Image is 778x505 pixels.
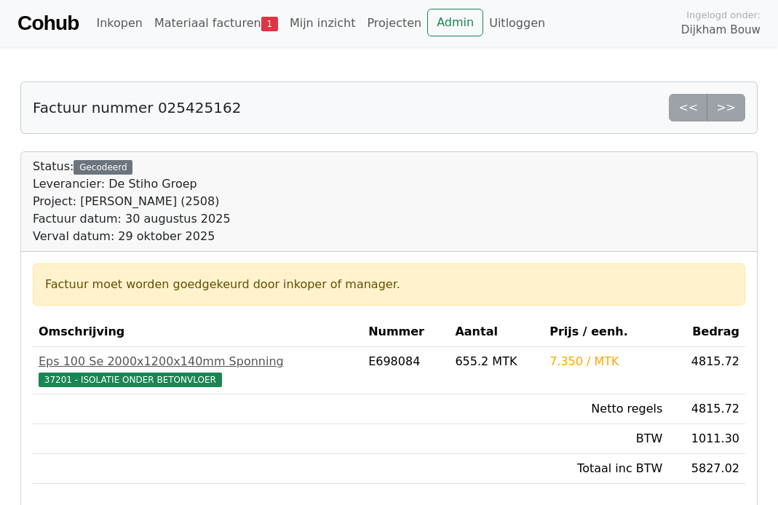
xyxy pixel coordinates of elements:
a: Cohub [17,6,79,41]
div: Factuur moet worden goedgekeurd door inkoper of manager. [45,276,733,293]
td: E698084 [362,347,449,394]
span: 1 [261,17,278,31]
a: Materiaal facturen1 [148,9,284,38]
div: 7.350 / MTK [549,353,662,370]
div: Leverancier: De Stiho Groep [33,175,231,193]
a: Uitloggen [483,9,551,38]
div: Verval datum: 29 oktober 2025 [33,228,231,245]
div: 655.2 MTK [455,353,538,370]
th: Bedrag [668,317,745,347]
div: Status: [33,158,231,245]
a: Inkopen [90,9,148,38]
th: Nummer [362,317,449,347]
a: Admin [427,9,483,36]
td: 1011.30 [668,424,745,454]
th: Prijs / eenh. [544,317,668,347]
span: 37201 - ISOLATIE ONDER BETONVLOER [39,373,222,387]
span: Ingelogd onder: [686,8,761,22]
td: Totaal inc BTW [544,454,668,484]
h5: Factuur nummer 025425162 [33,99,241,116]
td: 4815.72 [668,347,745,394]
a: Eps 100 Se 2000x1200x140mm Sponning37201 - ISOLATIE ONDER BETONVLOER [39,353,357,388]
div: Project: [PERSON_NAME] (2508) [33,193,231,210]
a: Mijn inzicht [284,9,362,38]
td: 4815.72 [668,394,745,424]
span: Dijkham Bouw [681,22,761,39]
a: Projecten [361,9,427,38]
div: Factuur datum: 30 augustus 2025 [33,210,231,228]
td: Netto regels [544,394,668,424]
div: Eps 100 Se 2000x1200x140mm Sponning [39,353,357,370]
div: Gecodeerd [74,160,132,175]
td: 5827.02 [668,454,745,484]
th: Omschrijving [33,317,362,347]
td: BTW [544,424,668,454]
th: Aantal [449,317,544,347]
